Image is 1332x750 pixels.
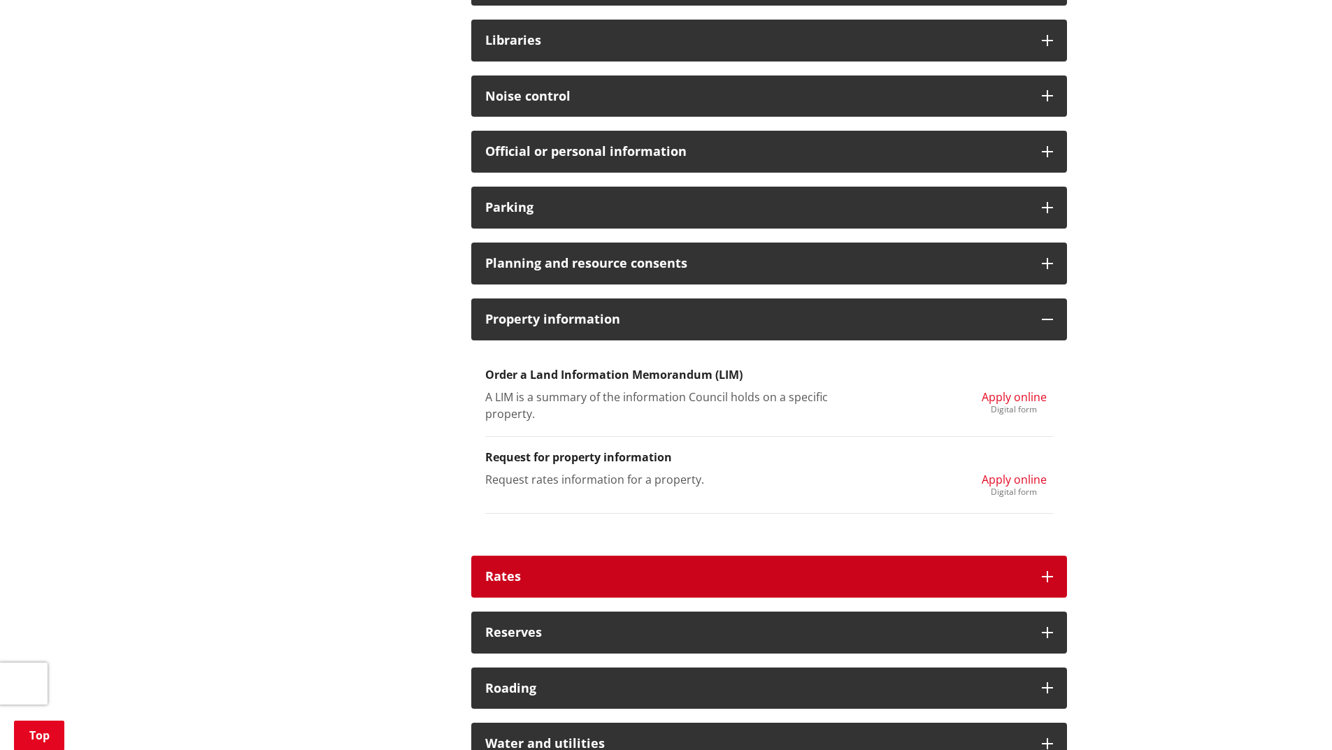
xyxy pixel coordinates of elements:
h3: Libraries [485,34,1028,48]
span: Apply online [982,472,1047,487]
a: Top [14,721,64,750]
h3: Official or personal information [485,145,1028,159]
h3: Noise control [485,89,1028,103]
h3: Rates [485,570,1028,584]
h3: Request for property information [485,451,1053,464]
h3: Order a Land Information Memorandum (LIM) [485,368,1053,382]
p: A LIM is a summary of the information Council holds on a specific property. [485,389,857,422]
h3: Planning and resource consents [485,257,1028,271]
h3: Parking [485,201,1028,215]
h3: Property information [485,312,1028,326]
iframe: Messenger Launcher [1268,691,1318,742]
h3: Roading [485,682,1028,695]
h3: Reserves [485,626,1028,640]
div: Digital form [982,488,1047,496]
a: Apply online Digital form [982,471,1047,496]
a: Apply online Digital form [982,389,1047,414]
div: Digital form [982,405,1047,414]
span: Apply online [982,389,1047,405]
p: Request rates information for a property. [485,471,857,488]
